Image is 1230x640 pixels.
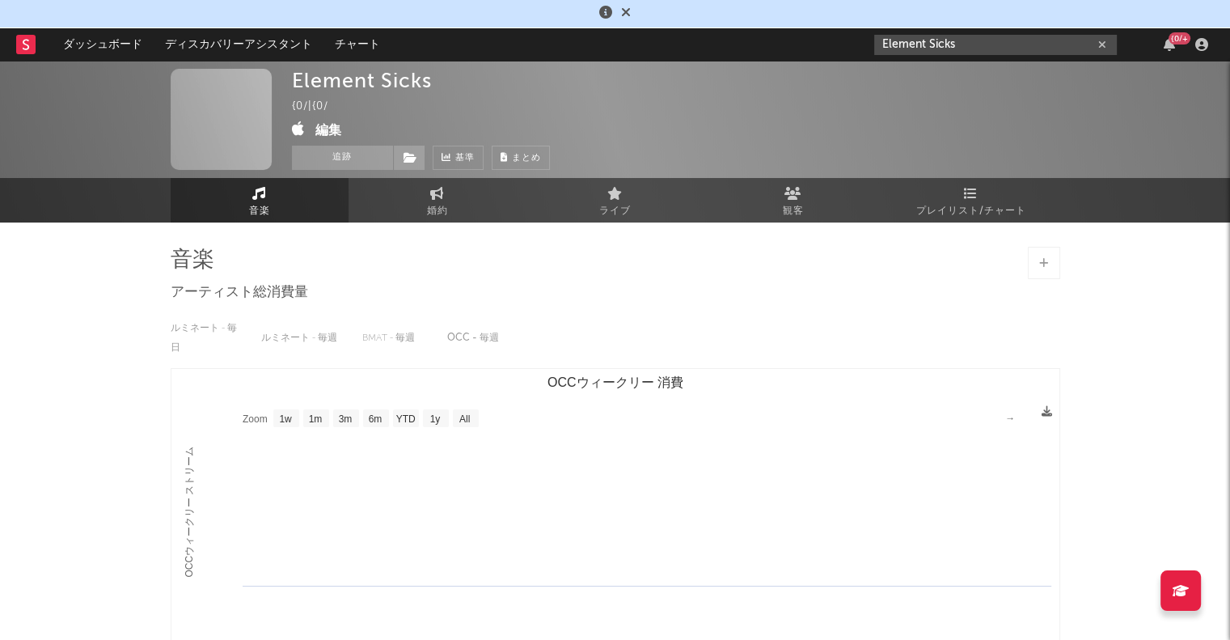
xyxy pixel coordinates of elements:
text: OCCウィークリー ストリーム [183,447,194,578]
a: ライブ [526,178,704,223]
text: 6m [368,413,382,425]
span: 観客 [783,201,804,221]
a: 観客 [704,178,882,223]
span: アーティスト総消費量 [171,283,308,303]
span: 基準 [455,149,475,168]
a: 婚約 [349,178,526,223]
button: 追跡 [292,146,393,170]
span: 却下する [621,7,631,20]
button: 編集 [315,121,341,141]
input: アーティストを検索 [874,35,1117,55]
div: {0/+ [1169,32,1190,45]
text: 1y [429,413,440,425]
span: まとめ [512,154,541,163]
a: ディスカバリーアシスタント [154,28,323,61]
text: OCCウィークリー 消費 [547,375,683,389]
text: Zoom [243,413,268,425]
a: ダッシュボード [52,28,154,61]
a: チャート [323,28,391,61]
text: → [1005,413,1015,424]
a: 基準 [433,146,484,170]
span: ライブ [599,201,631,221]
text: 1m [308,413,322,425]
a: プレイリスト/チャート [882,178,1060,223]
div: Element Sicks [292,69,432,92]
button: {0/+ [1164,38,1175,51]
a: 音楽 [171,178,349,223]
text: 1w [279,413,292,425]
button: まとめ [492,146,550,170]
div: {0/ | {0/ [292,97,347,117]
text: All [459,413,469,425]
text: YTD [395,413,415,425]
text: 3m [338,413,352,425]
span: 婚約 [427,201,448,221]
span: 音楽 [249,201,270,221]
span: プレイリスト/チャート [916,201,1026,221]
